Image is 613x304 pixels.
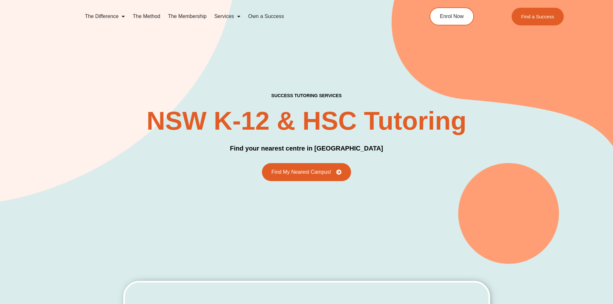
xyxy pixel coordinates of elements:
a: Find My Nearest Campus! [262,163,351,181]
a: The Membership [164,9,210,24]
a: Find a Success [512,8,564,25]
span: Enrol Now [440,14,464,19]
h4: success tutoring Services [271,93,342,98]
nav: Menu [81,9,400,24]
h2: NSW K-12 & HSC Tutoring [146,108,466,134]
a: Own a Success [244,9,288,24]
h3: Find your nearest centre in [GEOGRAPHIC_DATA] [230,143,383,153]
a: Services [210,9,244,24]
a: The Difference [81,9,129,24]
a: The Method [129,9,164,24]
span: Find a Success [521,14,554,19]
span: Find My Nearest Campus! [272,170,331,175]
a: Enrol Now [430,7,474,25]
